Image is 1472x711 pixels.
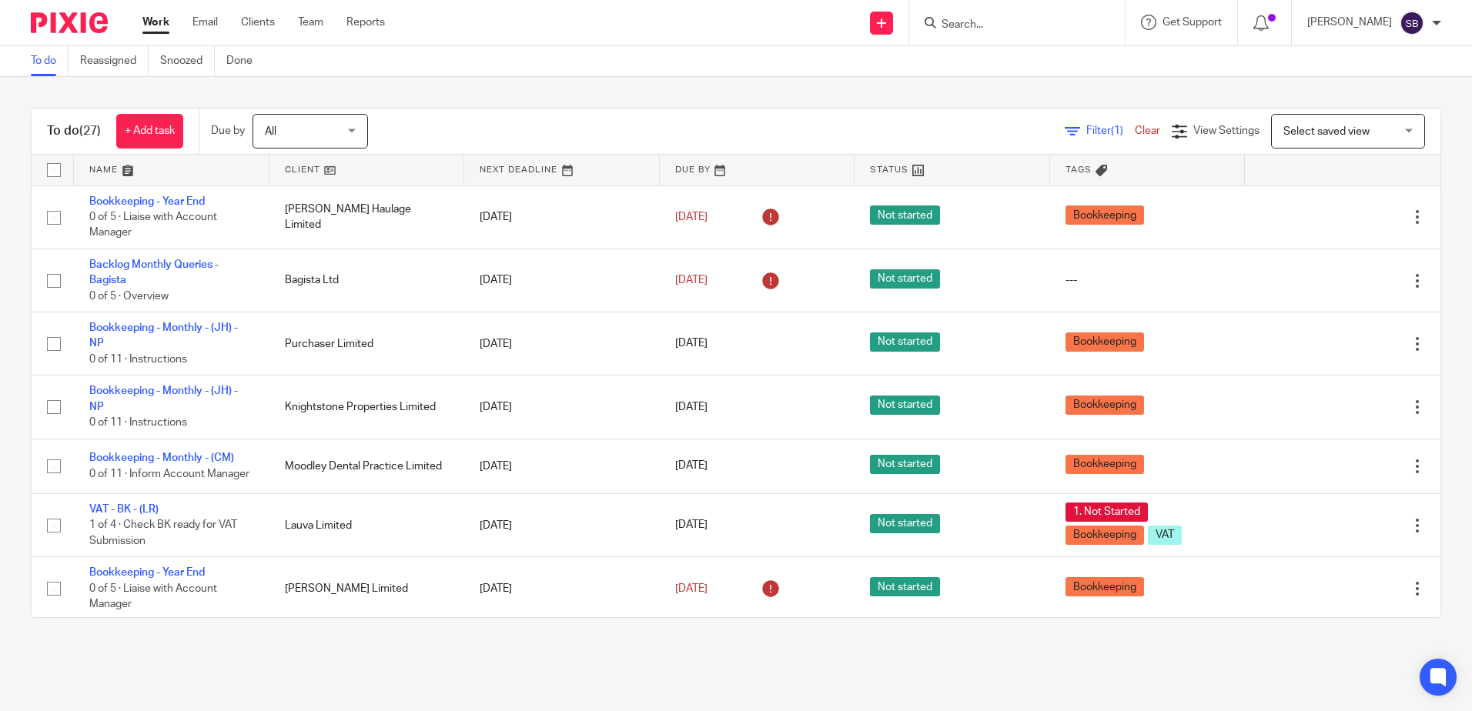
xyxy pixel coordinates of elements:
span: 0 of 5 · Liaise with Account Manager [89,583,217,610]
a: Clients [241,15,275,30]
td: [DATE] [464,494,660,557]
a: Work [142,15,169,30]
a: Clear [1135,125,1160,136]
span: Not started [870,455,940,474]
input: Search [940,18,1079,32]
a: Team [298,15,323,30]
span: 1 of 4 · Check BK ready for VAT Submission [89,520,237,547]
span: Not started [870,205,940,225]
span: Not started [870,269,940,289]
td: Purchaser Limited [269,312,465,376]
a: Snoozed [160,46,215,76]
a: Bookkeeping - Monthly - (CM) [89,452,234,463]
span: 0 of 11 · Inform Account Manager [89,469,249,479]
span: Tags [1066,165,1092,174]
p: [PERSON_NAME] [1307,15,1392,30]
td: Knightstone Properties Limited [269,376,465,439]
span: Get Support [1163,17,1222,28]
a: Bookkeeping - Monthly - (JH) - NP [89,386,238,412]
a: VAT - BK - (LR) [89,504,159,515]
span: Filter [1086,125,1135,136]
span: Bookkeeping [1066,396,1144,415]
span: Not started [870,396,940,415]
span: (27) [79,125,101,137]
a: Bookkeeping - Year End [89,567,205,578]
span: 0 of 11 · Instructions [89,417,187,428]
td: Bagista Ltd [269,249,465,312]
span: [DATE] [675,402,708,412]
a: Done [226,46,264,76]
td: [PERSON_NAME] Haulage Limited [269,185,465,249]
a: Backlog Monthly Queries - Bagista [89,259,219,285]
span: [DATE] [675,583,708,594]
td: Moodley Dental Practice Limited [269,439,465,493]
span: 0 of 5 · Liaise with Account Manager [89,212,217,239]
span: 1. Not Started [1066,502,1148,522]
td: [DATE] [464,185,660,249]
a: To do [31,46,69,76]
a: Email [192,15,218,30]
span: 0 of 11 · Instructions [89,354,187,365]
span: Not started [870,577,940,596]
td: [DATE] [464,376,660,439]
span: 0 of 5 · Overview [89,291,169,302]
span: Bookkeeping [1066,205,1144,225]
span: Bookkeeping [1066,577,1144,596]
span: Select saved view [1283,126,1370,137]
a: Reassigned [80,46,149,76]
td: [DATE] [464,312,660,376]
span: Not started [870,332,940,352]
td: [DATE] [464,557,660,620]
h1: To do [47,123,101,139]
td: [DATE] [464,249,660,312]
a: Reports [346,15,385,30]
span: VAT [1148,526,1182,545]
span: Bookkeeping [1066,332,1144,352]
span: View Settings [1193,125,1260,136]
span: [DATE] [675,461,708,472]
div: --- [1066,272,1230,288]
span: Bookkeeping [1066,526,1144,545]
td: [DATE] [464,439,660,493]
span: Bookkeeping [1066,455,1144,474]
a: Bookkeeping - Year End [89,196,205,207]
span: [DATE] [675,212,708,222]
span: [DATE] [675,520,708,531]
td: [PERSON_NAME] Limited [269,557,465,620]
span: (1) [1111,125,1123,136]
span: All [265,126,276,137]
a: Bookkeeping - Monthly - (JH) - NP [89,322,238,349]
span: Not started [870,514,940,533]
a: + Add task [116,114,183,149]
td: Lauva Limited [269,494,465,557]
p: Due by [211,123,245,139]
img: Pixie [31,12,108,33]
img: svg%3E [1400,11,1424,35]
span: [DATE] [675,339,708,349]
span: [DATE] [675,275,708,285]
